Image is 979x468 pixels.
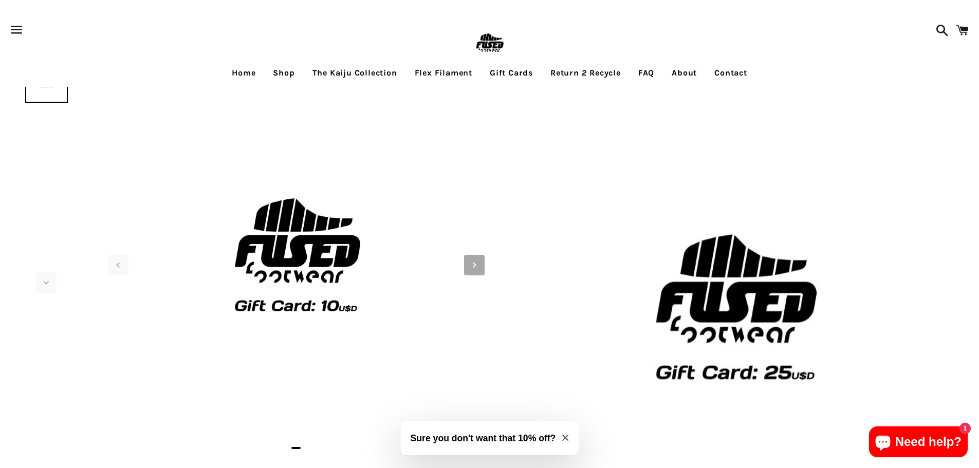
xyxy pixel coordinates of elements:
a: FAQ [631,60,662,86]
a: The Kaiju Collection [305,60,405,86]
a: Gift Cards [482,60,541,86]
div: Next slide [464,255,485,275]
span: Go to slide 1 [291,447,301,449]
a: Return 2 Recycle [543,60,629,86]
a: Shop [265,60,302,86]
a: About [664,60,705,86]
a: Home [224,60,263,86]
a: Contact [707,60,755,86]
div: Previous slide [108,255,128,275]
img: FUSEDfootwear [473,27,506,60]
inbox-online-store-chat: Shopify online store chat [866,426,971,460]
a: Flex Filament [407,60,480,86]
